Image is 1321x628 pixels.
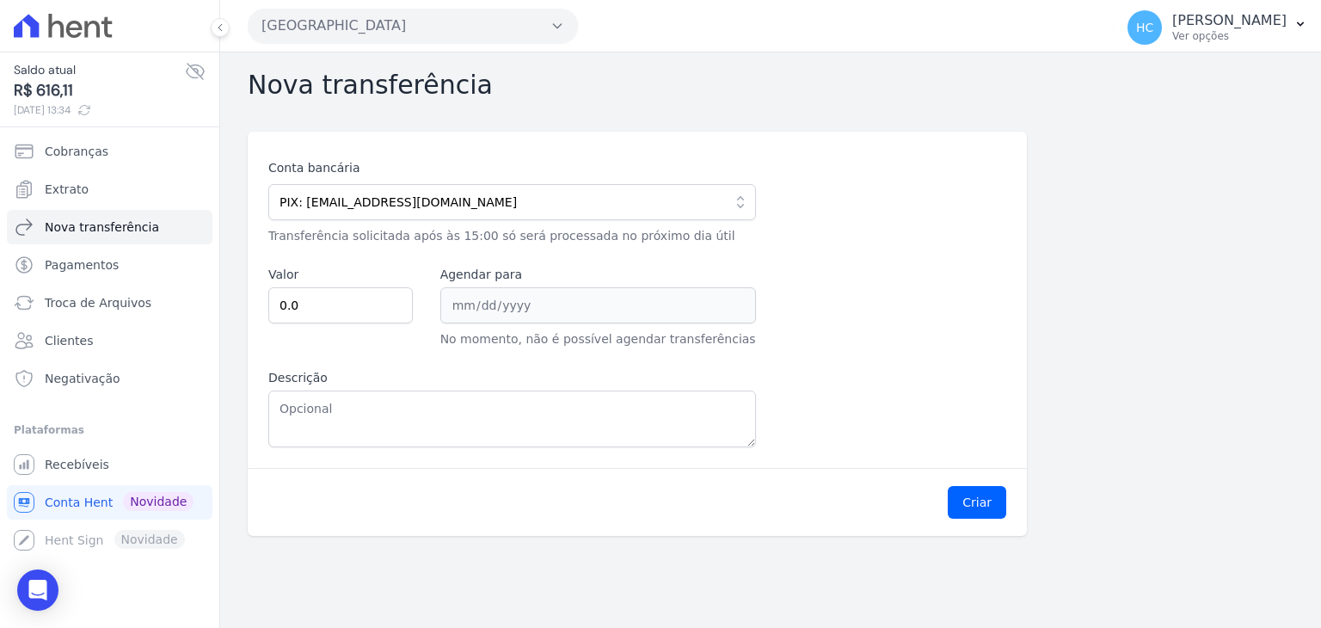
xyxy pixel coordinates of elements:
span: Cobranças [45,143,108,160]
a: Recebíveis [7,447,212,482]
button: Criar [948,486,1006,519]
div: Plataformas [14,420,206,440]
p: No momento, não é possível agendar transferências [440,330,756,348]
span: Saldo atual [14,61,185,79]
label: Agendar para [440,266,756,284]
a: Nova transferência [7,210,212,244]
nav: Sidebar [14,134,206,557]
span: Troca de Arquivos [45,294,151,311]
span: [DATE] 13:34 [14,102,185,118]
a: Conta Hent Novidade [7,485,212,520]
p: Ver opções [1172,29,1287,43]
a: Clientes [7,323,212,358]
div: Open Intercom Messenger [17,570,58,611]
a: Negativação [7,361,212,396]
a: Cobranças [7,134,212,169]
a: Extrato [7,172,212,206]
span: HC [1136,22,1153,34]
label: Valor [268,266,413,284]
span: Conta Hent [45,494,113,511]
button: [GEOGRAPHIC_DATA] [248,9,578,43]
span: Pagamentos [45,256,119,274]
label: Conta bancária [268,159,756,177]
span: Extrato [45,181,89,198]
span: Nova transferência [45,219,159,236]
span: R$ 616,11 [14,79,185,102]
span: Clientes [45,332,93,349]
span: Recebíveis [45,456,109,473]
a: Pagamentos [7,248,212,282]
span: Negativação [45,370,120,387]
p: [PERSON_NAME] [1172,12,1287,29]
h2: Nova transferência [248,70,1293,101]
label: Descrição [268,369,756,387]
p: Transferência solicitada após às 15:00 só será processada no próximo dia útil [268,227,756,245]
button: HC [PERSON_NAME] Ver opções [1114,3,1321,52]
span: Novidade [123,492,194,511]
a: Troca de Arquivos [7,286,212,320]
